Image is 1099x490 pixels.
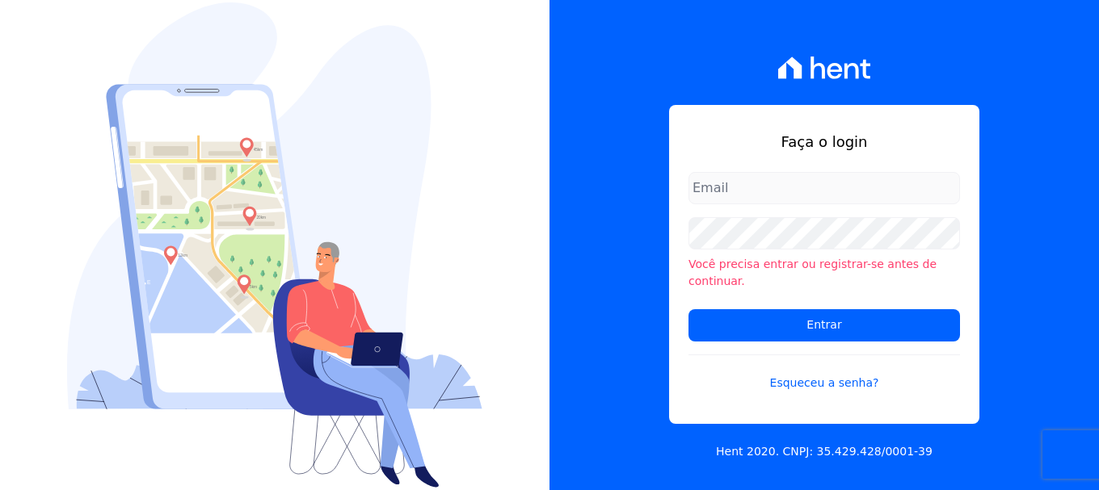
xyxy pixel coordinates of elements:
[67,2,482,488] img: Login
[716,443,933,460] p: Hent 2020. CNPJ: 35.429.428/0001-39
[688,131,960,153] h1: Faça o login
[688,309,960,341] input: Entrar
[688,256,960,290] li: Você precisa entrar ou registrar-se antes de continuar.
[688,172,960,204] input: Email
[688,354,960,392] a: Esqueceu a senha?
